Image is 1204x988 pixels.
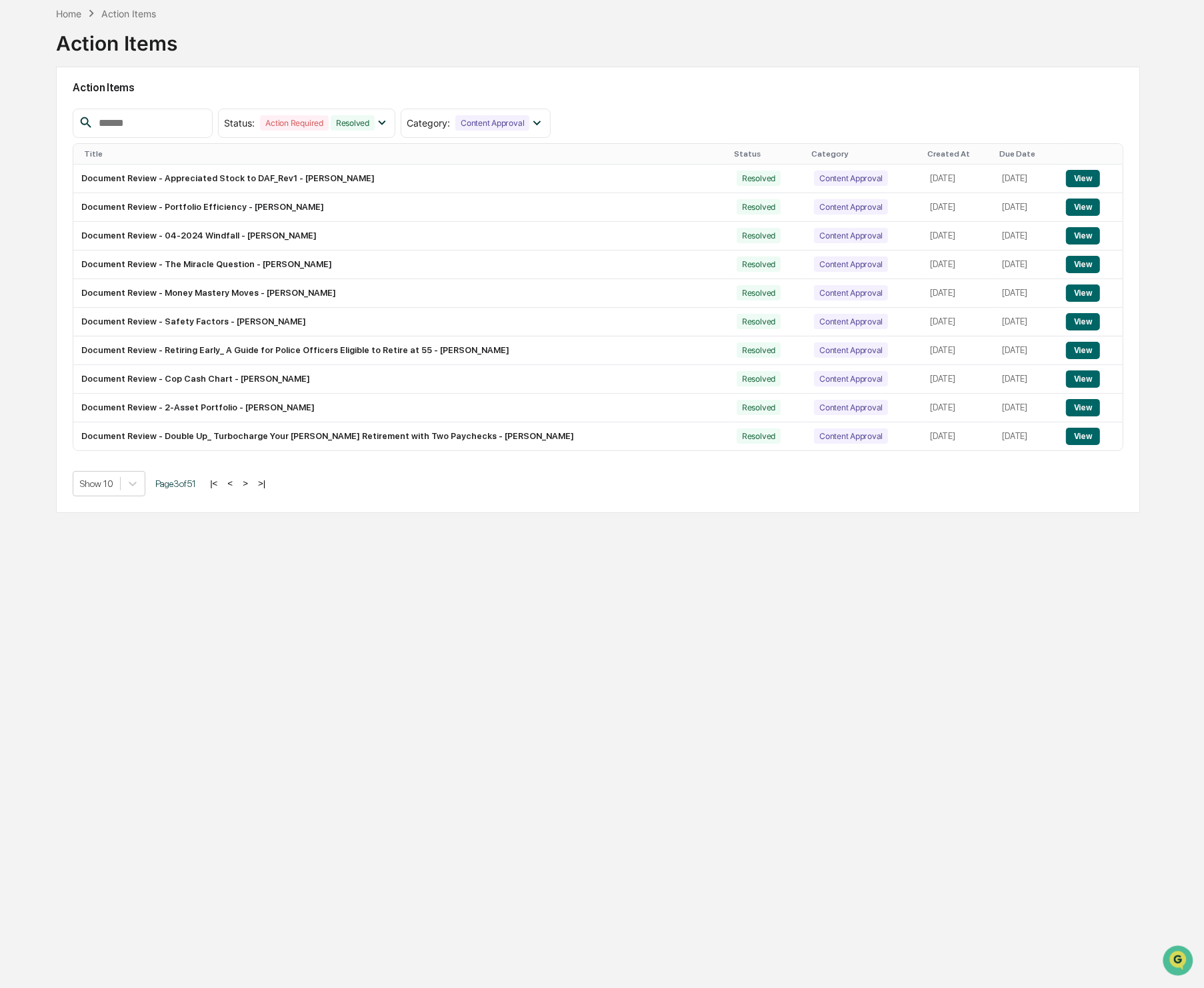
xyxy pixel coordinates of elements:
span: Pylon [133,226,161,236]
button: View [1066,313,1100,330]
div: Status [734,149,801,159]
td: Document Review - Double Up_ Turbocharge Your [PERSON_NAME] Retirement with Two Paychecks - [PERS... [73,422,729,450]
button: View [1066,399,1100,416]
button: View [1066,342,1100,359]
a: View [1066,402,1100,412]
td: [DATE] [995,165,1058,193]
td: [DATE] [995,336,1058,365]
div: Due Date [1000,149,1053,159]
div: Title [84,149,723,159]
div: 🗄️ [97,169,107,180]
td: Document Review - Money Mastery Moves - [PERSON_NAME] [73,279,729,308]
div: Content Approval [814,314,888,329]
button: View [1066,370,1100,388]
div: 🖐️ [13,169,24,180]
button: >| [254,478,269,489]
span: Preclearance [27,168,86,181]
td: [DATE] [995,365,1058,394]
button: View [1066,227,1100,245]
td: [DATE] [922,193,994,222]
td: [DATE] [922,165,994,193]
button: |< [206,478,221,489]
div: Content Approval [814,342,888,358]
button: View [1066,284,1100,302]
button: < [223,478,237,489]
div: Resolved [737,400,781,415]
td: [DATE] [922,250,994,279]
a: 🗄️Attestations [91,163,171,187]
h2: Action Items [73,81,1123,94]
div: Resolved [331,115,375,131]
a: View [1066,316,1100,326]
div: Home [56,8,81,19]
a: View [1066,173,1100,183]
img: 1746055101610-c473b297-6a78-478c-a979-82029cc54cd1 [13,102,37,126]
a: View [1066,431,1100,441]
a: View [1066,231,1100,241]
td: [DATE] [995,193,1058,222]
td: Document Review - The Miracle Question - [PERSON_NAME] [73,250,729,279]
div: 🔎 [13,195,24,205]
td: [DATE] [995,250,1058,279]
a: 🖐️Preclearance [8,163,91,187]
a: View [1066,288,1100,298]
div: Content Approval [814,371,888,386]
span: Data Lookup [27,193,84,207]
td: [DATE] [995,222,1058,250]
td: [DATE] [995,394,1058,422]
td: [DATE] [922,279,994,308]
div: Resolved [737,371,781,386]
div: Resolved [737,285,781,300]
p: How can we help? [13,28,243,49]
div: Action Items [56,21,177,55]
div: We're available if you need us! [45,115,169,126]
td: [DATE] [995,422,1058,450]
div: Resolved [737,342,781,358]
div: Content Approval [814,199,888,215]
div: Action Items [101,8,156,19]
td: Document Review - Portfolio Efficiency - [PERSON_NAME] [73,193,729,222]
div: Resolved [737,228,781,243]
td: Document Review - Cop Cash Chart - [PERSON_NAME] [73,365,729,394]
a: Powered byPylon [94,225,161,236]
span: Category : [407,117,450,129]
div: Action Required [260,115,328,131]
td: Document Review - Appreciated Stock to DAF_Rev1 - [PERSON_NAME] [73,165,729,193]
td: [DATE] [995,279,1058,308]
input: Clear [35,61,220,75]
div: Content Approval [455,115,529,131]
td: Document Review - Safety Factors - [PERSON_NAME] [73,308,729,336]
iframe: Open customer support [1161,944,1197,980]
button: > [239,478,252,489]
button: Start new chat [227,106,243,122]
div: Resolved [737,256,781,272]
div: Created At [927,149,989,159]
div: Resolved [737,199,781,215]
div: Category [811,149,917,159]
div: Content Approval [814,285,888,300]
div: Resolved [737,314,781,329]
div: Resolved [737,171,781,186]
div: Content Approval [814,400,888,415]
button: View [1066,170,1100,187]
div: Content Approval [814,428,888,444]
span: Status : [224,117,255,129]
td: Document Review - Retiring Early_ A Guide for Police Officers Eligible to Retire at 55 - [PERSON_... [73,336,729,365]
button: View [1066,428,1100,445]
td: [DATE] [995,308,1058,336]
a: View [1066,202,1100,212]
td: [DATE] [922,336,994,365]
td: [DATE] [922,222,994,250]
a: View [1066,374,1100,384]
div: Content Approval [814,256,888,272]
a: View [1066,345,1100,355]
a: 🔎Data Lookup [8,188,89,212]
span: Page 3 of 51 [155,478,196,489]
td: [DATE] [922,422,994,450]
td: [DATE] [922,365,994,394]
div: Content Approval [814,171,888,186]
div: Start new chat [45,102,219,115]
td: Document Review - 2-Asset Portfolio - [PERSON_NAME] [73,394,729,422]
